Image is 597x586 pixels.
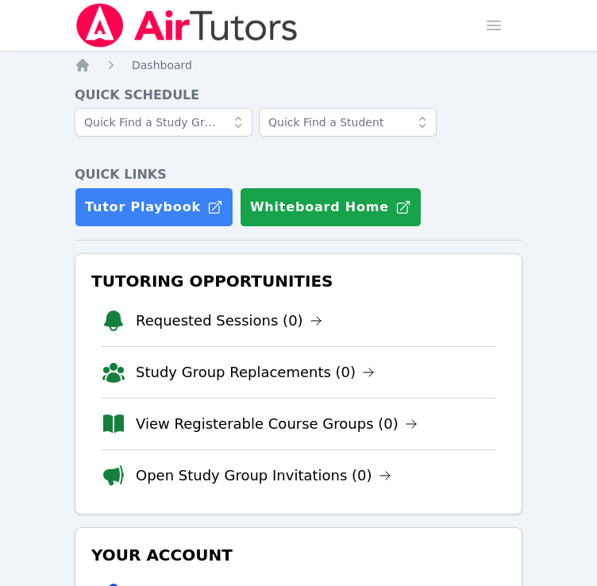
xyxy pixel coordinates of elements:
[136,465,391,487] a: Open Study Group Invitations (0)
[75,3,299,48] img: Air Tutors
[136,310,322,332] a: Requested Sessions (0)
[88,541,509,569] h3: Your Account
[259,108,437,137] input: Quick Find a Student
[75,57,522,73] nav: Breadcrumb
[75,165,522,184] h4: Quick Links
[132,57,192,73] a: Dashboard
[75,108,252,137] input: Quick Find a Study Group
[75,86,522,105] h4: Quick Schedule
[136,361,375,384] a: Study Group Replacements (0)
[136,413,418,435] a: View Registerable Course Groups (0)
[240,187,422,227] button: Whiteboard Home
[75,187,233,227] a: Tutor Playbook
[88,267,509,295] h3: Tutoring Opportunities
[132,59,192,71] span: Dashboard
